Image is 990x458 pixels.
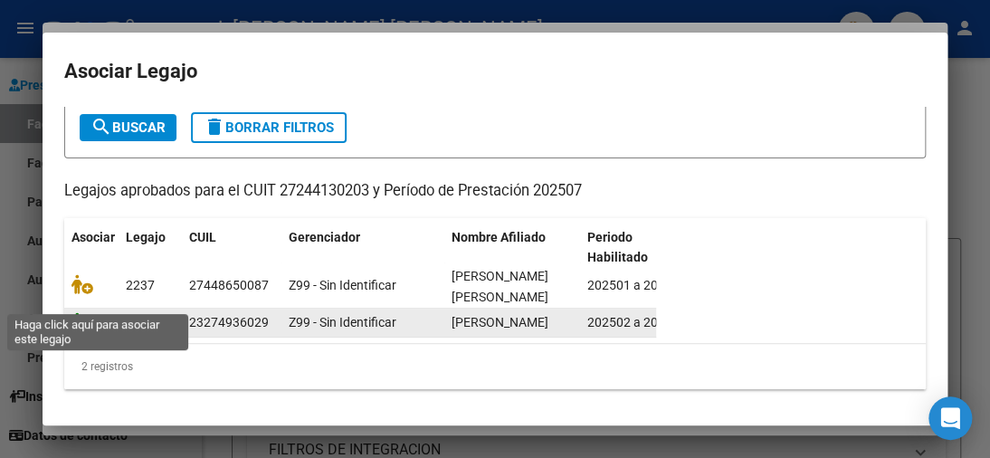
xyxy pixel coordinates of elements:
[126,230,166,244] span: Legajo
[189,312,269,333] div: 23274936029
[126,278,155,292] span: 2237
[289,278,396,292] span: Z99 - Sin Identificar
[90,116,112,138] mat-icon: search
[64,218,119,278] datatable-header-cell: Asociar
[289,315,396,329] span: Z99 - Sin Identificar
[64,180,926,203] p: Legajos aprobados para el CUIT 27244130203 y Período de Prestación 202507
[189,275,269,296] div: 27448650087
[587,312,695,333] div: 202502 a 202512
[191,112,347,143] button: Borrar Filtros
[281,218,444,278] datatable-header-cell: Gerenciador
[444,218,580,278] datatable-header-cell: Nombre Afiliado
[289,230,360,244] span: Gerenciador
[64,344,926,389] div: 2 registros
[204,119,334,136] span: Borrar Filtros
[126,315,155,329] span: 2833
[587,275,695,296] div: 202501 a 202512
[587,230,648,265] span: Periodo Habilitado
[204,116,225,138] mat-icon: delete
[182,218,281,278] datatable-header-cell: CUIL
[189,230,216,244] span: CUIL
[71,230,115,244] span: Asociar
[64,54,926,89] h2: Asociar Legajo
[452,269,548,304] span: FELDMAN ALDANA SOLEDAD
[452,315,548,329] span: QUIUAN ADRIAN MARCELO
[80,114,176,141] button: Buscar
[928,396,972,440] div: Open Intercom Messenger
[580,218,702,278] datatable-header-cell: Periodo Habilitado
[119,218,182,278] datatable-header-cell: Legajo
[452,230,546,244] span: Nombre Afiliado
[90,119,166,136] span: Buscar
